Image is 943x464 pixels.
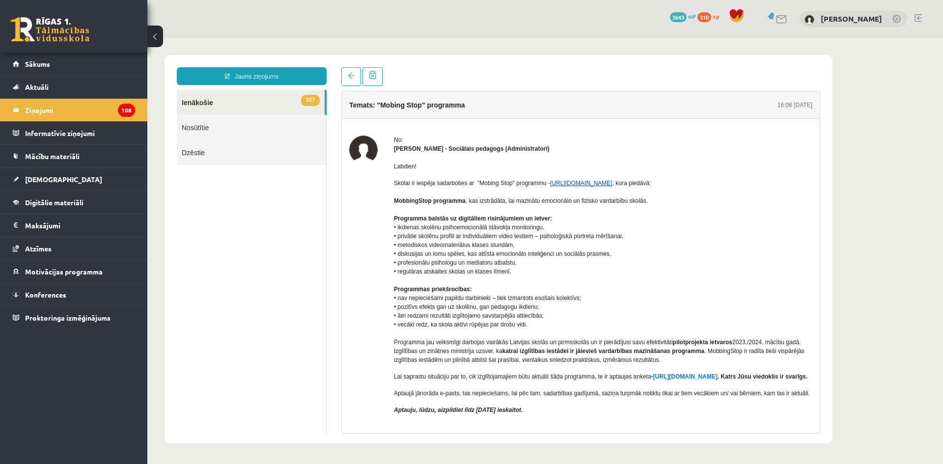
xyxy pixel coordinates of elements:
a: [PERSON_NAME] [821,14,882,24]
span: xp [713,12,719,20]
a: Rīgas 1. Tālmācības vidusskola [11,17,89,42]
div: No: [247,98,665,107]
span: Aktuāli [25,82,49,91]
b: Programma balstās uz digitāliem risinājumiem un ietver: [247,177,405,184]
b: MobbingStop programma [247,160,318,166]
p: Aptaujā jānorāda e-pasts, tas nepieciešams, lai pēc tam, sadarbības gadījumā, saziņa turpmāk noti... [247,351,665,360]
em: Aptauju, lūdzu, aizpildiet līdz [DATE] ieskaitot. [247,369,375,376]
a: Nosūtītie [29,77,179,102]
a: 310 xp [697,12,724,20]
strong: - . Katrs Jūsu viedoklis ir svarīgs. [504,335,661,342]
span: Motivācijas programma [25,267,103,276]
a: Informatīvie ziņojumi [13,122,135,144]
b: katrai izglītības iestādei ir jāievieš vardarbības mazināšanas programma [355,310,557,317]
strong: [PERSON_NAME] - Sociālais pedagogs (Administratori) [247,108,402,114]
img: Kārlis Bergs [804,15,814,25]
a: 3643 mP [670,12,696,20]
span: 107 [154,57,172,68]
a: Proktoringa izmēģinājums [13,306,135,329]
b: pilotprojekta ietvaros [526,301,585,308]
span: 310 [697,12,711,22]
a: Konferences [13,283,135,306]
p: Lai saprastu situāciju par to, cik izglītojamajiem būtu aktuāli šāda programma, te ir aptaujas an... [247,334,665,343]
a: Maksājumi [13,214,135,237]
a: [DEMOGRAPHIC_DATA] [13,168,135,191]
a: Sākums [13,53,135,75]
span: Atzīmes [25,244,52,253]
span: Sākums [25,59,50,68]
a: Mācību materiāli [13,145,135,167]
a: Jauns ziņojums [29,29,179,47]
a: Digitālie materiāli [13,191,135,214]
legend: Informatīvie ziņojumi [25,122,135,144]
span: Mācību materiāli [25,152,80,161]
a: [URL][DOMAIN_NAME] [403,142,465,149]
b: Programmas priekšrocības: [247,248,325,255]
span: [DEMOGRAPHIC_DATA] [25,175,102,184]
span: Digitālie materiāli [25,198,83,207]
span: mP [688,12,696,20]
legend: Ziņojumi [25,99,135,121]
img: Dagnija Gaubšteina - Sociālais pedagogs [202,98,230,126]
span: Proktoringa izmēģinājums [25,313,111,322]
a: 107Ienākošie [29,52,177,77]
p: Labdien! [247,124,665,133]
legend: Maksājumi [25,214,135,237]
p: Skolai ir iespēja sadarboties ar "Mobing Stop" programmu - , kura piedāvā: , kas izstrādāta, lai ... [247,141,665,327]
a: Atzīmes [13,237,135,260]
a: Dzēstie [29,102,179,127]
div: 16:06 [DATE] [630,63,665,72]
a: Motivācijas programma [13,260,135,283]
span: Konferences [25,290,66,299]
i: 108 [118,104,135,117]
h4: Temats: "Mobing Stop" programma [202,63,317,71]
a: [URL][DOMAIN_NAME] [506,335,570,342]
span: 3643 [670,12,687,22]
a: Ziņojumi108 [13,99,135,121]
a: Aktuāli [13,76,135,98]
